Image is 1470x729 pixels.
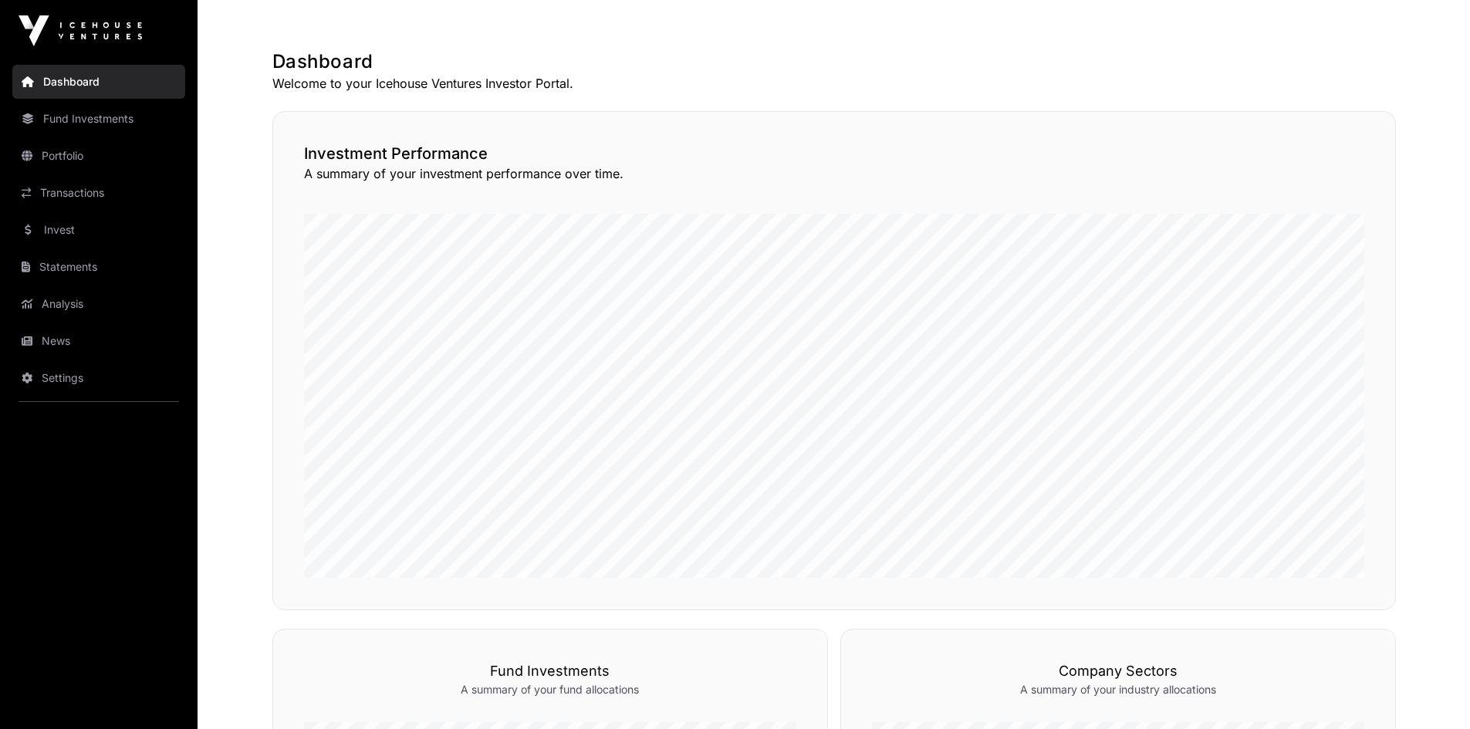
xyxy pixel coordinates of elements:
[12,139,185,173] a: Portfolio
[1393,655,1470,729] iframe: Chat Widget
[872,660,1364,682] h3: Company Sectors
[12,361,185,395] a: Settings
[12,213,185,247] a: Invest
[872,682,1364,697] p: A summary of your industry allocations
[12,65,185,99] a: Dashboard
[304,660,796,682] h3: Fund Investments
[12,102,185,136] a: Fund Investments
[272,49,1396,74] h1: Dashboard
[272,74,1396,93] p: Welcome to your Icehouse Ventures Investor Portal.
[12,287,185,321] a: Analysis
[304,682,796,697] p: A summary of your fund allocations
[12,176,185,210] a: Transactions
[19,15,142,46] img: Icehouse Ventures Logo
[12,250,185,284] a: Statements
[304,164,1364,183] p: A summary of your investment performance over time.
[12,324,185,358] a: News
[304,143,1364,164] h2: Investment Performance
